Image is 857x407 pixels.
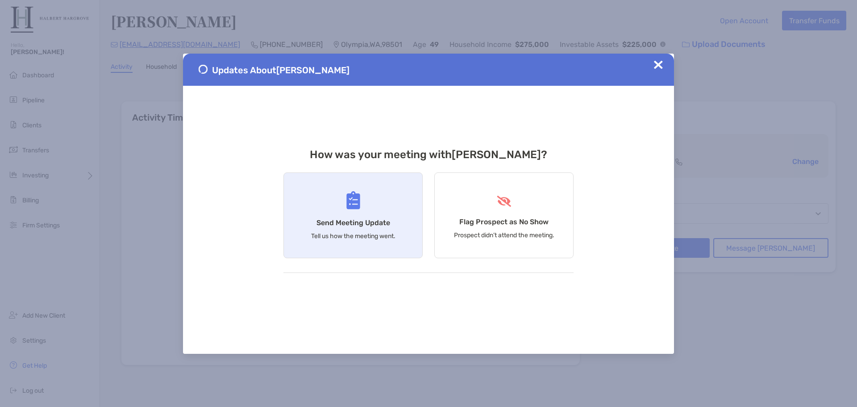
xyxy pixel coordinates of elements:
img: Send Meeting Update [346,191,360,210]
h4: Flag Prospect as No Show [459,218,549,226]
p: Prospect didn’t attend the meeting. [454,231,554,239]
h4: Send Meeting Update [316,218,390,227]
img: Send Meeting Update 1 [199,65,208,74]
img: Flag Prospect as No Show [496,196,512,207]
h3: How was your meeting with [PERSON_NAME] ? [283,148,574,161]
p: Tell us how the meeting went. [311,232,395,240]
span: Updates About [PERSON_NAME] [212,65,349,76]
img: Close Updates Zoe [654,60,663,69]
